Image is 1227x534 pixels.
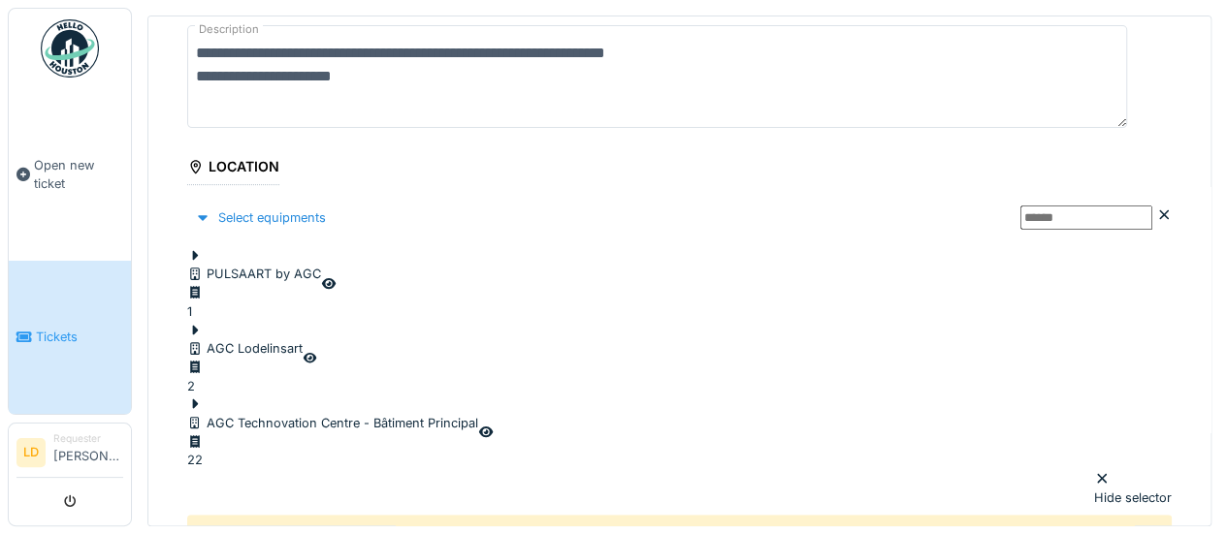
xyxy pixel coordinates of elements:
li: LD [16,438,46,467]
div: 22 [187,451,210,469]
img: Badge_color-CXgf-gQk.svg [41,19,99,78]
a: Open new ticket [9,88,131,261]
a: LD Requester[PERSON_NAME] [16,431,123,478]
div: AGC Technovation Centre - Bâtiment Principal [187,414,478,432]
div: Hide selector [1094,469,1172,506]
div: 1 [187,302,210,321]
div: Location [187,152,279,185]
div: 2 [187,377,210,395]
li: [PERSON_NAME] [53,431,123,473]
label: Description [195,17,263,42]
div: Requester [53,431,123,446]
div: Select equipments [187,204,334,231]
span: Open new ticket [34,156,123,193]
div: AGC Lodelinsart [187,339,303,358]
div: PULSAART by AGC [187,265,321,283]
span: Tickets [36,328,123,346]
a: Tickets [9,261,131,415]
